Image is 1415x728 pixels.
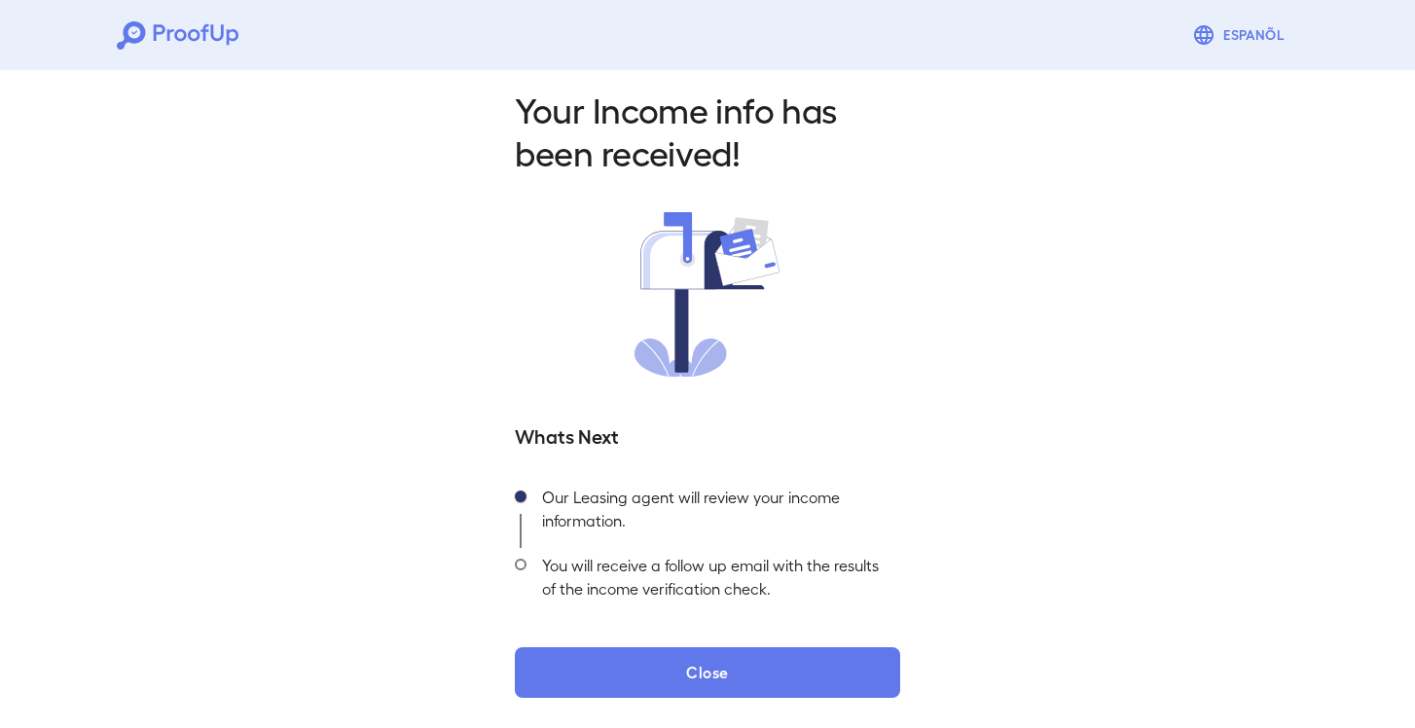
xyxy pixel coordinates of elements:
div: Our Leasing agent will review your income information. [526,480,900,548]
div: You will receive a follow up email with the results of the income verification check. [526,548,900,616]
button: Espanõl [1184,16,1298,55]
button: Close [515,647,900,698]
h2: Your Income info has been received! [515,88,900,173]
img: received.svg [635,212,780,377]
h5: Whats Next [515,421,900,449]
